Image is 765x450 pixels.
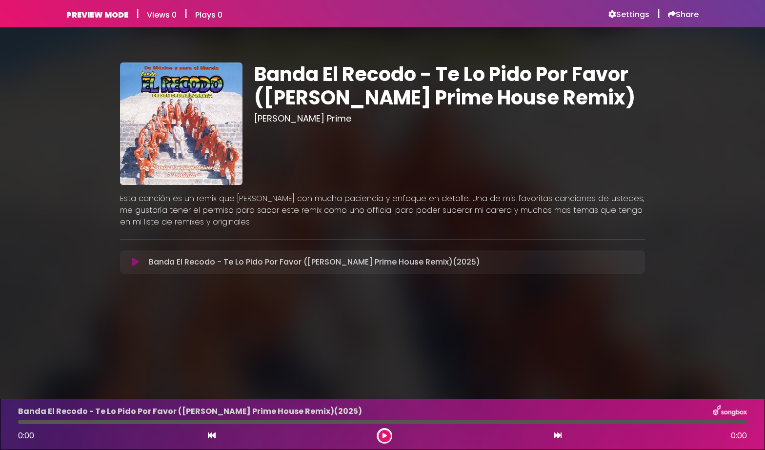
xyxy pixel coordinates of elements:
[254,113,645,124] h3: [PERSON_NAME] Prime
[66,10,128,20] h6: PREVIEW MODE
[149,256,480,268] p: Banda El Recodo - Te Lo Pido Por Favor ([PERSON_NAME] Prime House Remix)(2025)
[254,62,645,109] h1: Banda El Recodo - Te Lo Pido Por Favor ([PERSON_NAME] Prime House Remix)
[668,10,699,20] a: Share
[195,10,222,20] h6: Plays 0
[120,193,645,228] p: Esta canción es un remix que [PERSON_NAME] con mucha paciencia y enfoque en detalle. Una de mis f...
[657,8,660,20] h5: |
[147,10,177,20] h6: Views 0
[136,8,139,20] h5: |
[184,8,187,20] h5: |
[120,62,242,185] img: gwIRmfhSxiI3TcY5P9VC
[608,10,649,20] a: Settings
